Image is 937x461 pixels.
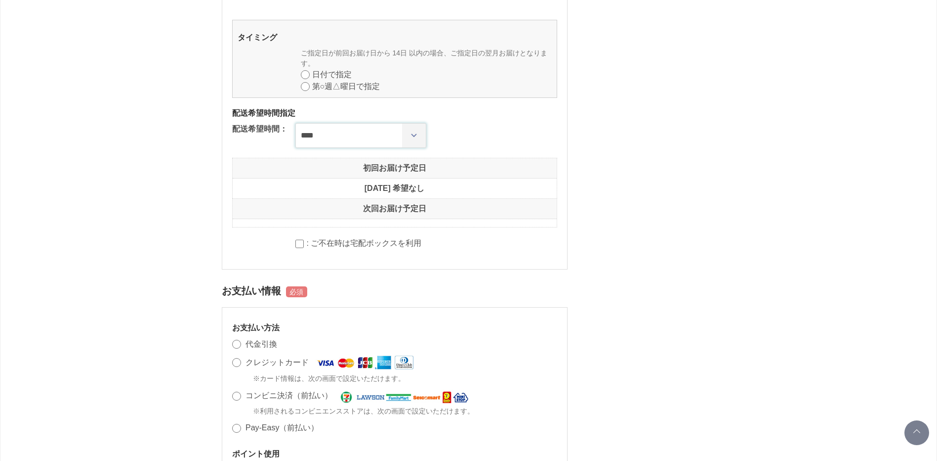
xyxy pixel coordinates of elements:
[232,123,287,135] dt: 配送希望時間：
[245,340,277,348] label: 代金引換
[233,199,557,219] dt: 次回お届け予定日
[222,279,568,303] h2: お支払い情報
[232,449,557,459] h3: ポイント使用
[233,179,557,198] dd: [DATE] 希望なし
[232,108,557,118] h3: 配送希望時間指定
[253,373,405,384] span: ※カード情報は、次の画面で設定いただけます。
[339,389,469,403] img: コンビニ決済（前払い）
[232,323,557,333] h3: お支払い方法
[301,48,552,69] p: ご指定日が前回お届け日から 14日 以内の場合、ご指定日の翌月お届けとなります。
[245,358,309,367] label: クレジットカード
[312,82,380,91] label: 第○週△曜日で指定
[312,70,352,79] label: 日付で指定
[245,391,332,400] label: コンビニ決済（前払い）
[253,406,474,416] span: ※利用されるコンビニエンスストアは、次の画面で設定いただけます。
[233,158,557,179] dt: 初回お届け予定日
[307,239,422,247] label: : ご不在時は宅配ボックスを利用
[316,355,413,370] img: クレジットカード
[238,32,552,43] h3: タイミング
[245,423,319,432] label: Pay-Easy（前払い）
